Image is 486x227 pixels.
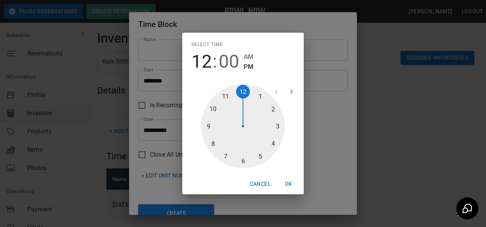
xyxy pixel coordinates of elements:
span: Select time [191,39,223,51]
button: Cancel [247,177,273,191]
button: OK [276,177,301,191]
button: open next view [284,84,299,99]
button: PM [244,62,253,72]
button: 12 [191,51,212,72]
button: 00 [219,51,239,72]
button: AM [244,52,253,62]
span: : [213,51,217,72]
